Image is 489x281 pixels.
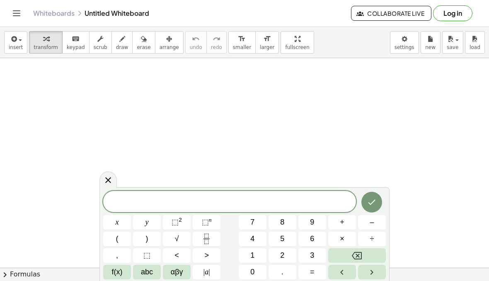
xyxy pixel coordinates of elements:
span: transform [34,44,58,50]
button: erase [132,31,155,54]
span: 1 [250,250,254,261]
button: Squared [163,215,191,230]
span: draw [116,44,128,50]
span: ⬚ [143,250,150,261]
span: ⬚ [172,218,179,226]
span: keypad [67,44,85,50]
button: Less than [163,248,191,263]
button: Placeholder [133,248,161,263]
span: + [340,217,344,228]
button: Minus [358,215,386,230]
span: 3 [310,250,314,261]
button: Greek alphabet [163,265,191,279]
button: . [269,265,296,279]
button: Absolute value [193,265,220,279]
span: , [116,250,118,261]
button: insert [4,31,27,54]
span: larger [260,44,274,50]
span: = [310,266,315,278]
button: , [103,248,131,263]
button: draw [111,31,133,54]
button: arrange [155,31,184,54]
span: > [204,250,209,261]
button: Equals [298,265,326,279]
button: format_sizelarger [255,31,279,54]
span: load [470,44,480,50]
button: Plus [328,215,356,230]
span: 7 [250,217,254,228]
button: settings [390,31,419,54]
button: Right arrow [358,265,386,279]
span: | [208,268,210,276]
button: new [421,31,441,54]
button: Superscript [193,215,220,230]
button: Log in [433,5,472,21]
button: Backspace [328,248,386,263]
button: transform [29,31,63,54]
span: 0 [250,266,254,278]
button: y [133,215,161,230]
span: y [145,217,149,228]
span: √ [175,233,179,244]
span: undo [190,44,202,50]
span: 9 [310,217,314,228]
span: f(x) [112,266,123,278]
button: Divide [358,232,386,246]
span: arrange [160,44,179,50]
span: Collaborate Live [358,10,424,17]
i: undo [192,34,200,44]
span: × [340,233,344,244]
button: ( [103,232,131,246]
span: fullscreen [285,44,309,50]
span: scrub [94,44,107,50]
span: a [203,266,210,278]
span: abc [141,266,153,278]
span: 2 [280,250,284,261]
button: 3 [298,248,326,263]
button: format_sizesmaller [228,31,256,54]
span: new [425,44,436,50]
button: Functions [103,265,131,279]
span: . [281,266,283,278]
span: αβγ [171,266,183,278]
button: 0 [239,265,266,279]
span: ) [146,233,148,244]
button: load [465,31,485,54]
button: Done [361,192,382,213]
button: undoundo [185,31,207,54]
span: 8 [280,217,284,228]
button: 9 [298,215,326,230]
span: settings [395,44,414,50]
button: Fraction [193,232,220,246]
button: fullscreen [281,31,314,54]
span: – [370,217,374,228]
span: 4 [250,233,254,244]
sup: 2 [179,217,182,223]
span: x [116,217,119,228]
span: 5 [280,233,284,244]
span: < [174,250,179,261]
button: save [442,31,463,54]
i: keyboard [72,34,80,44]
span: ⬚ [202,218,209,226]
span: redo [211,44,222,50]
button: 4 [239,232,266,246]
span: ( [116,233,119,244]
span: | [203,268,205,276]
button: Greater than [193,248,220,263]
button: Alphabet [133,265,161,279]
button: 2 [269,248,296,263]
button: redoredo [206,31,227,54]
button: Collaborate Live [351,6,431,21]
button: Square root [163,232,191,246]
button: keyboardkeypad [62,31,90,54]
a: Whiteboards [33,9,75,17]
i: format_size [238,34,246,44]
span: ÷ [370,233,374,244]
button: x [103,215,131,230]
span: smaller [233,44,251,50]
span: save [447,44,458,50]
button: 7 [239,215,266,230]
button: scrub [89,31,112,54]
span: 6 [310,233,314,244]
